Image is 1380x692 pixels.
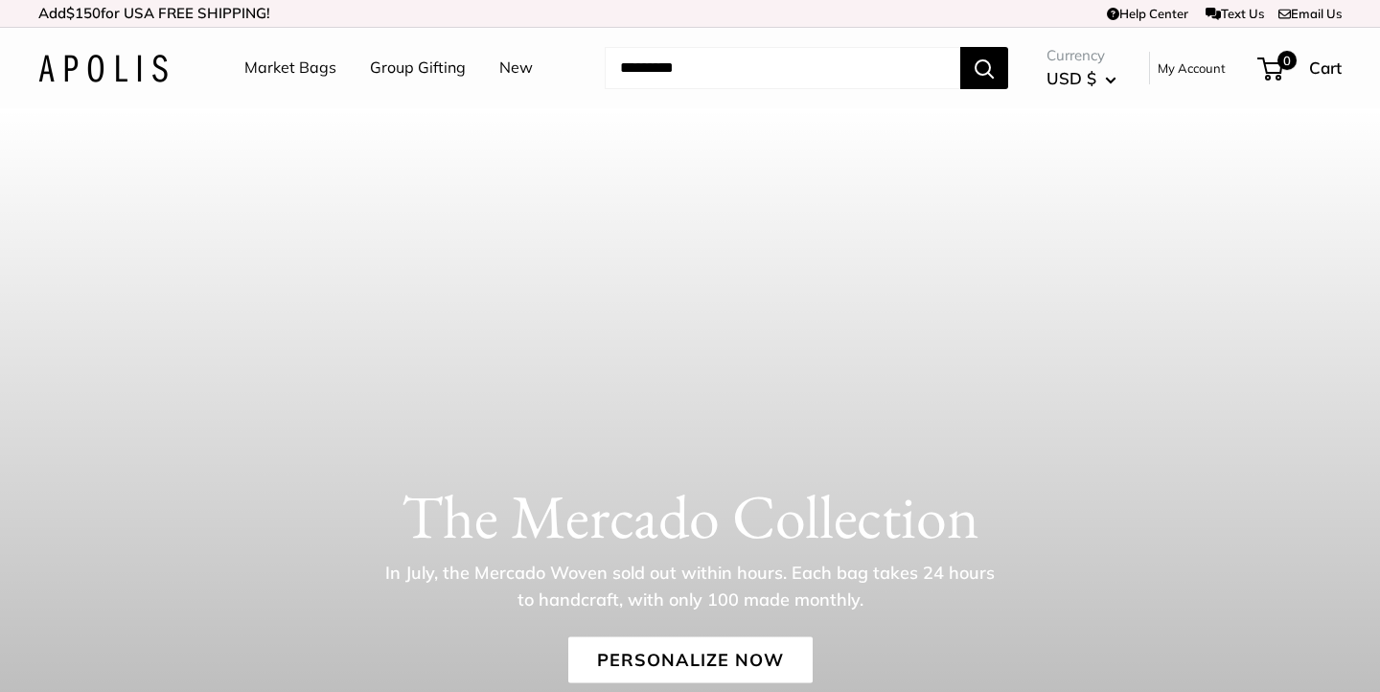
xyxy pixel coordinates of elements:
span: Currency [1046,42,1116,69]
a: Text Us [1206,6,1264,21]
a: Email Us [1278,6,1342,21]
a: 0 Cart [1259,53,1342,83]
input: Search... [605,47,960,89]
span: 0 [1277,51,1297,70]
a: Help Center [1107,6,1188,21]
a: Group Gifting [370,54,466,82]
h1: The Mercado Collection [38,479,1342,552]
button: Search [960,47,1008,89]
a: Personalize Now [568,636,813,682]
a: New [499,54,533,82]
span: Cart [1309,58,1342,78]
a: Market Bags [244,54,336,82]
span: USD $ [1046,68,1096,88]
img: Apolis [38,55,168,82]
button: USD $ [1046,63,1116,94]
span: $150 [66,4,101,22]
p: In July, the Mercado Woven sold out within hours. Each bag takes 24 hours to handcraft, with only... [379,559,1001,612]
a: My Account [1158,57,1226,80]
